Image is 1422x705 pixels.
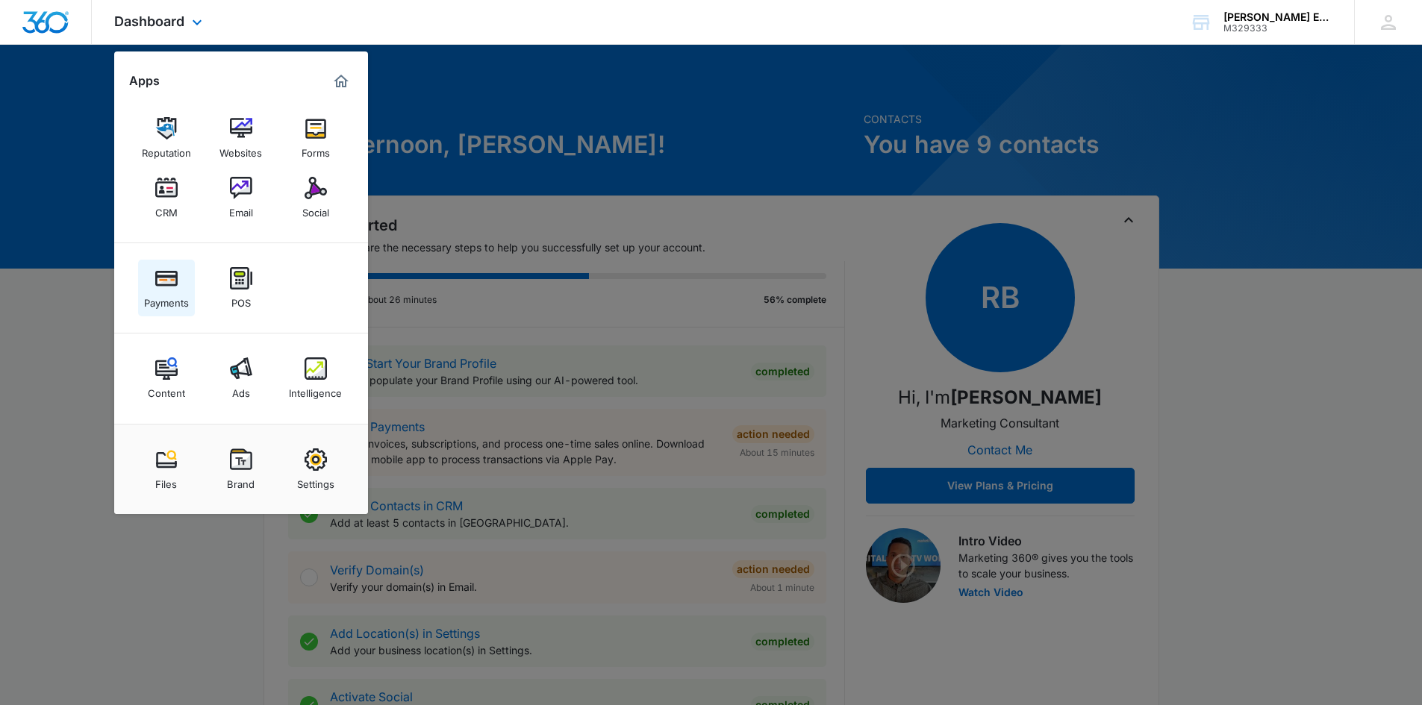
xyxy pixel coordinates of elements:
[155,199,178,219] div: CRM
[213,260,269,316] a: POS
[114,13,184,29] span: Dashboard
[138,169,195,226] a: CRM
[129,74,160,88] h2: Apps
[229,199,253,219] div: Email
[213,110,269,166] a: Websites
[138,441,195,498] a: Files
[329,69,353,93] a: Marketing 360® Dashboard
[287,441,344,498] a: Settings
[142,140,191,159] div: Reputation
[1223,23,1332,34] div: account id
[227,471,255,490] div: Brand
[232,380,250,399] div: Ads
[231,289,251,309] div: POS
[138,110,195,166] a: Reputation
[155,471,177,490] div: Files
[213,169,269,226] a: Email
[144,289,189,309] div: Payments
[287,350,344,407] a: Intelligence
[289,380,342,399] div: Intelligence
[138,260,195,316] a: Payments
[1223,11,1332,23] div: account name
[213,441,269,498] a: Brand
[219,140,262,159] div: Websites
[148,380,185,399] div: Content
[287,169,344,226] a: Social
[213,350,269,407] a: Ads
[302,140,330,159] div: Forms
[297,471,334,490] div: Settings
[287,110,344,166] a: Forms
[302,199,329,219] div: Social
[138,350,195,407] a: Content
